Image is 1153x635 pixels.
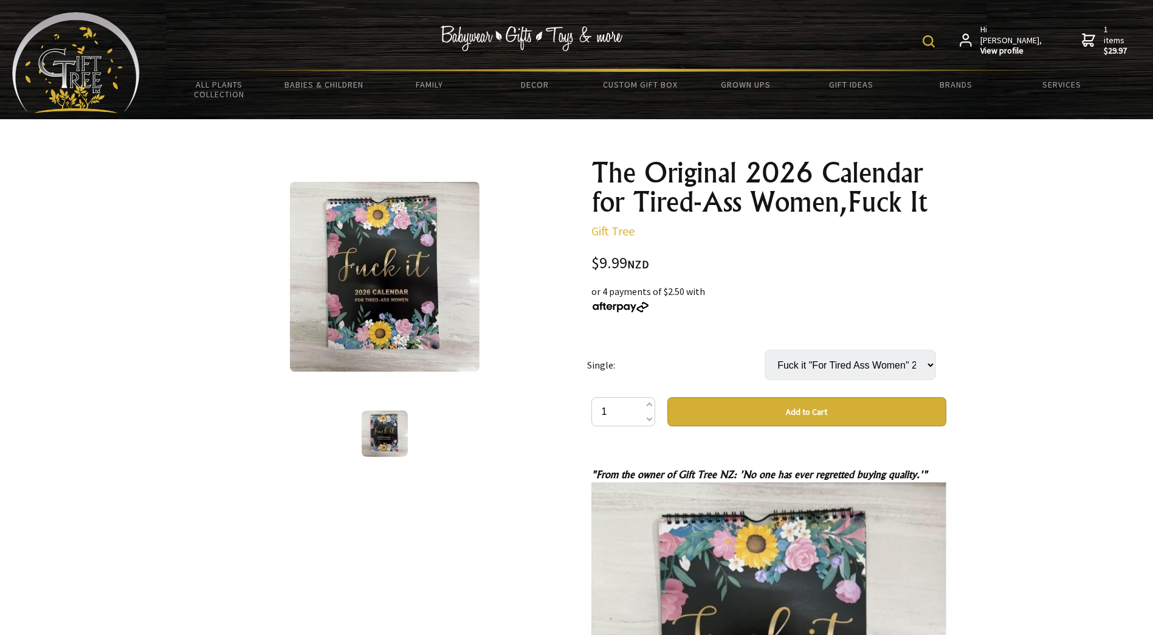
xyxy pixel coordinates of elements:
a: Babies & Children [272,72,377,97]
a: Gift Ideas [798,72,903,97]
div: or 4 payments of $2.50 with [591,284,946,313]
td: Single: [587,333,765,397]
strong: View profile [980,46,1043,57]
a: Hi [PERSON_NAME],View profile [960,24,1043,57]
a: Brands [904,72,1009,97]
a: Grown Ups [693,72,798,97]
div: $9.99 [591,255,946,272]
span: Hi [PERSON_NAME], [980,24,1043,57]
a: Family [377,72,482,97]
a: Custom Gift Box [588,72,693,97]
span: NZD [627,257,649,271]
a: 1 items$29.97 [1082,24,1128,57]
span: 1 items [1104,24,1128,57]
img: Babyware - Gifts - Toys and more... [12,12,140,113]
h1: The Original 2026 Calendar for Tired-Ass Women,Fuck It [591,158,946,217]
button: Add to Cart [667,397,946,426]
a: Gift Tree [591,223,635,238]
img: product search [923,35,935,47]
a: Decor [482,72,587,97]
a: All Plants Collection [167,72,272,107]
img: Babywear - Gifts - Toys & more [440,26,622,51]
img: The Original 2026 Calendar for Tired-Ass Women,Fuck It [290,182,480,372]
img: Afterpay [591,302,650,313]
a: Services [1009,72,1114,97]
img: The Original 2026 Calendar for Tired-Ass Women,Fuck It [362,411,408,457]
strong: $29.97 [1104,46,1128,57]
